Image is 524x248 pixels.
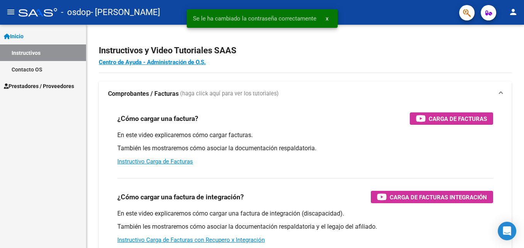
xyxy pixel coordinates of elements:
p: En este video explicaremos cómo cargar una factura de integración (discapacidad). [117,209,493,218]
span: Se le ha cambiado la contraseña correctamente [193,15,316,22]
mat-icon: person [509,7,518,17]
h3: ¿Cómo cargar una factura? [117,113,198,124]
span: Carga de Facturas Integración [390,192,487,202]
span: Carga de Facturas [429,114,487,124]
div: Open Intercom Messenger [498,222,516,240]
h2: Instructivos y Video Tutoriales SAAS [99,43,512,58]
strong: Comprobantes / Facturas [108,90,179,98]
span: Prestadores / Proveedores [4,82,74,90]
mat-expansion-panel-header: Comprobantes / Facturas (haga click aquí para ver los tutoriales) [99,82,512,106]
button: Carga de Facturas [410,112,493,125]
span: (haga click aquí para ver los tutoriales) [180,90,279,98]
h3: ¿Cómo cargar una factura de integración? [117,192,244,202]
span: - [PERSON_NAME] [91,4,160,21]
span: x [326,15,328,22]
a: Instructivo Carga de Facturas con Recupero x Integración [117,236,265,243]
span: - osdop [61,4,91,21]
button: Carga de Facturas Integración [371,191,493,203]
mat-icon: menu [6,7,15,17]
span: Inicio [4,32,24,41]
p: También les mostraremos cómo asociar la documentación respaldatoria. [117,144,493,153]
p: También les mostraremos cómo asociar la documentación respaldatoria y el legajo del afiliado. [117,223,493,231]
a: Instructivo Carga de Facturas [117,158,193,165]
a: Centro de Ayuda - Administración de O.S. [99,59,206,66]
p: En este video explicaremos cómo cargar facturas. [117,131,493,139]
button: x [319,12,335,25]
